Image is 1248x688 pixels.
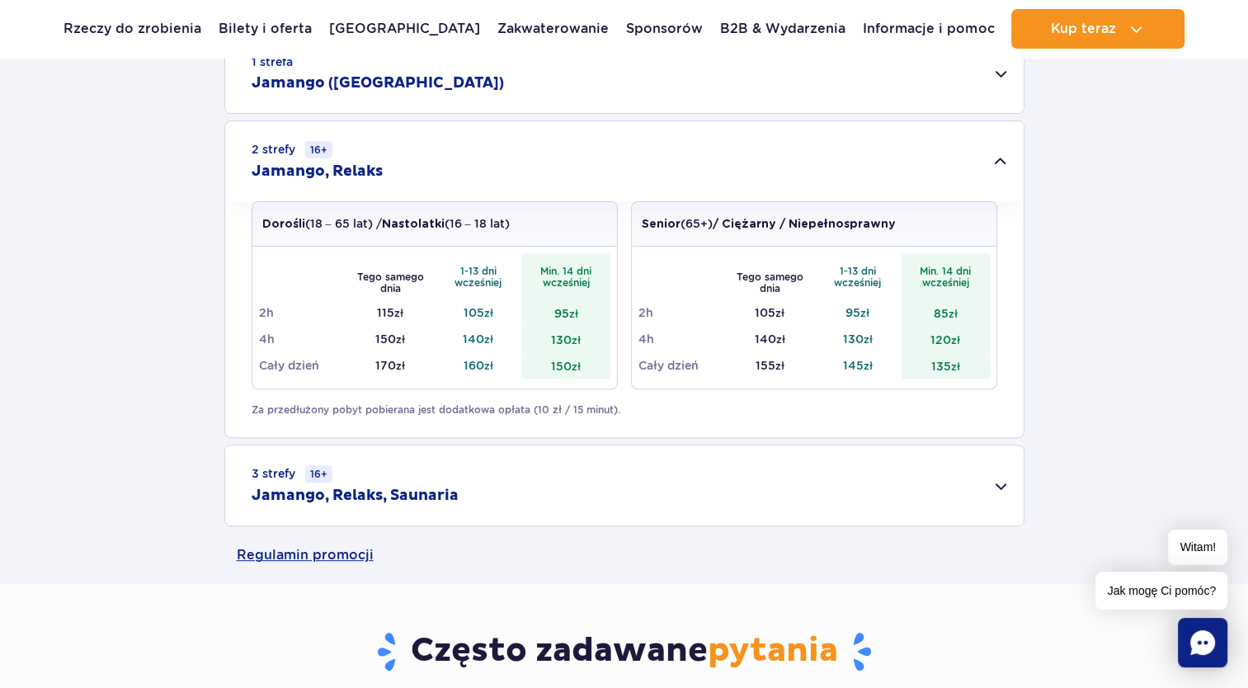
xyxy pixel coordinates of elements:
[951,360,960,373] small: zł
[64,9,201,49] a: Rzeczy do zrobienia
[642,219,681,230] strong: Senior
[642,215,896,233] p: (65+)
[252,465,295,482] font: 3 strefy
[262,219,305,230] strong: Dorośli
[863,9,994,49] a: Informacje i pomoc
[775,360,784,372] small: zł
[484,333,493,346] small: zł
[1168,530,1227,565] span: Witam!
[638,326,727,352] td: 4h
[435,326,523,352] td: 140
[902,352,990,379] td: 135
[522,326,610,352] td: 130
[259,352,347,379] td: Cały dzień
[720,9,845,49] a: B2B & Wydarzenia
[902,253,990,299] th: Min. 14 dni wcześniej
[394,307,403,319] small: zł
[638,352,727,379] td: Cały dzień
[713,219,896,230] strong: / Ciężarny / Niepełnosprawny
[305,465,332,483] small: 16+
[814,326,902,352] td: 130
[726,299,814,326] td: 105
[382,219,445,230] strong: Nastolatki
[708,630,838,672] span: pytania
[252,141,295,158] font: 2 strefy
[252,486,459,506] h2: Jamango, Relaks, Saunaria
[572,334,581,346] small: zł
[252,162,383,181] h2: Jamango, Relaks
[305,141,332,158] small: 16+
[346,299,435,326] td: 115
[1051,21,1116,36] span: Kup teraz
[949,308,958,320] small: zł
[396,360,405,372] small: zł
[776,333,785,346] small: zł
[435,352,523,379] td: 160
[435,253,523,299] th: 1-13 dni wcześniej
[237,526,1012,584] a: Regulamin promocji
[259,299,347,326] td: 2h
[219,9,312,49] a: Bilety i oferta
[435,299,523,326] td: 105
[259,326,347,352] td: 4h
[396,333,405,346] small: zł
[346,326,435,352] td: 150
[814,299,902,326] td: 95
[484,360,493,372] small: zł
[252,73,504,93] h2: Jamango ([GEOGRAPHIC_DATA])
[1011,9,1184,49] button: Kup teraz
[860,307,869,319] small: zł
[497,9,609,49] a: Zakwaterowanie
[638,299,727,326] td: 2h
[522,299,610,326] td: 95
[814,352,902,379] td: 145
[775,307,784,319] small: zł
[726,326,814,352] td: 140
[726,253,814,299] th: Tego samego dnia
[346,253,435,299] th: Tego samego dnia
[262,215,510,233] p: (18 – 65 lat) / (16 – 18 lat)
[1178,618,1227,667] div: Czat
[522,253,610,299] th: Min. 14 dni wcześniej
[864,333,873,346] small: zł
[902,299,990,326] td: 85
[569,308,578,320] small: zł
[237,630,1012,673] h3: Często zadawane
[726,352,814,379] td: 155
[346,352,435,379] td: 170
[329,9,480,49] a: [GEOGRAPHIC_DATA]
[864,360,873,372] small: zł
[484,307,493,319] small: zł
[252,54,293,70] small: 1 strefa
[814,253,902,299] th: 1-13 dni wcześniej
[1095,572,1227,610] span: Jak mogę Ci pomóc?
[572,360,581,373] small: zł
[951,334,960,346] small: zł
[522,352,610,379] td: 150
[626,9,703,49] a: Sponsorów
[252,403,997,417] p: Za przedłużony pobyt pobierana jest dodatkowa opłata (10 zł / 15 minut).
[902,326,990,352] td: 120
